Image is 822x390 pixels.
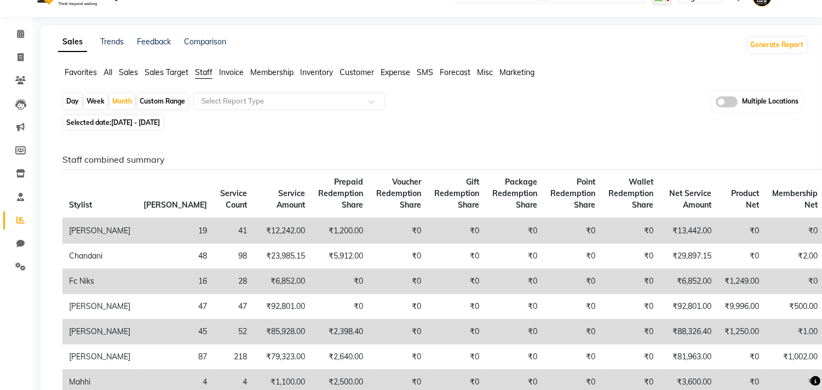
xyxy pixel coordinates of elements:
[428,244,486,269] td: ₹0
[370,294,428,319] td: ₹0
[486,319,544,345] td: ₹0
[486,244,544,269] td: ₹0
[214,269,254,294] td: 28
[300,67,333,77] span: Inventory
[718,269,766,294] td: ₹1,249.00
[428,218,486,244] td: ₹0
[544,269,602,294] td: ₹0
[312,244,370,269] td: ₹5,912.00
[214,345,254,370] td: 218
[62,345,137,370] td: [PERSON_NAME]
[544,345,602,370] td: ₹0
[486,345,544,370] td: ₹0
[370,218,428,244] td: ₹0
[254,319,312,345] td: ₹85,928.00
[277,188,305,210] span: Service Amount
[119,67,138,77] span: Sales
[214,244,254,269] td: 98
[718,294,766,319] td: ₹9,996.00
[428,269,486,294] td: ₹0
[660,294,718,319] td: ₹92,801.00
[669,188,711,210] span: Net Service Amount
[254,345,312,370] td: ₹79,323.00
[602,269,660,294] td: ₹0
[477,67,493,77] span: Misc
[84,94,107,109] div: Week
[111,118,160,127] span: [DATE] - [DATE]
[718,244,766,269] td: ₹0
[137,37,171,47] a: Feedback
[660,244,718,269] td: ₹29,897.15
[195,67,212,77] span: Staff
[602,244,660,269] td: ₹0
[214,319,254,345] td: 52
[602,319,660,345] td: ₹0
[137,94,188,109] div: Custom Range
[731,188,759,210] span: Product Net
[544,244,602,269] td: ₹0
[602,345,660,370] td: ₹0
[370,244,428,269] td: ₹0
[62,218,137,244] td: [PERSON_NAME]
[602,294,660,319] td: ₹0
[544,218,602,244] td: ₹0
[381,67,410,77] span: Expense
[608,177,653,210] span: Wallet Redemption Share
[62,244,137,269] td: Chandani
[440,67,470,77] span: Forecast
[660,218,718,244] td: ₹13,442.00
[64,94,82,109] div: Day
[145,67,188,77] span: Sales Target
[184,37,226,47] a: Comparison
[64,116,163,129] span: Selected date:
[312,294,370,319] td: ₹0
[104,67,112,77] span: All
[137,269,214,294] td: 16
[742,96,798,107] span: Multiple Locations
[312,319,370,345] td: ₹2,398.40
[772,188,818,210] span: Membership Net
[318,177,363,210] span: Prepaid Redemption Share
[65,67,97,77] span: Favorites
[602,218,660,244] td: ₹0
[137,319,214,345] td: 45
[428,319,486,345] td: ₹0
[492,177,537,210] span: Package Redemption Share
[254,218,312,244] td: ₹12,242.00
[417,67,433,77] span: SMS
[312,269,370,294] td: ₹0
[62,319,137,345] td: [PERSON_NAME]
[214,294,254,319] td: 47
[370,269,428,294] td: ₹0
[340,67,374,77] span: Customer
[137,294,214,319] td: 47
[486,294,544,319] td: ₹0
[376,177,421,210] span: Voucher Redemption Share
[143,200,207,210] span: [PERSON_NAME]
[370,319,428,345] td: ₹0
[428,345,486,370] td: ₹0
[486,218,544,244] td: ₹0
[434,177,479,210] span: Gift Redemption Share
[550,177,595,210] span: Point Redemption Share
[137,218,214,244] td: 19
[62,269,137,294] td: Fc Niks
[62,294,137,319] td: [PERSON_NAME]
[62,154,798,165] h6: Staff combined summary
[660,345,718,370] td: ₹81,963.00
[250,67,294,77] span: Membership
[718,345,766,370] td: ₹0
[220,188,247,210] span: Service Count
[254,269,312,294] td: ₹6,852.00
[748,37,806,53] button: Generate Report
[137,345,214,370] td: 87
[110,94,135,109] div: Month
[660,269,718,294] td: ₹6,852.00
[660,319,718,345] td: ₹88,326.40
[544,294,602,319] td: ₹0
[718,218,766,244] td: ₹0
[214,218,254,244] td: 41
[254,244,312,269] td: ₹23,985.15
[219,67,244,77] span: Invoice
[486,269,544,294] td: ₹0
